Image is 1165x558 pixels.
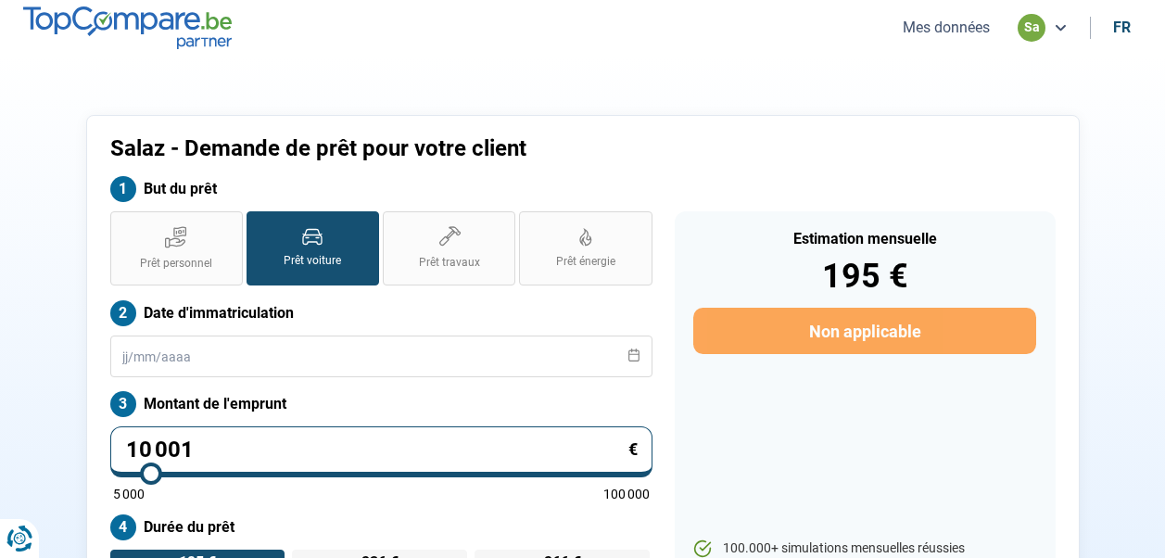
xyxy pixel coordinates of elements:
span: 5 000 [113,488,145,501]
div: 195 € [693,260,1035,293]
button: Non applicable [693,308,1035,354]
label: Durée du prêt [110,514,652,540]
div: sa [1018,14,1045,42]
span: Prêt voiture [284,253,341,269]
div: Estimation mensuelle [693,232,1035,247]
span: € [628,441,638,458]
span: 100 000 [603,488,650,501]
li: 100.000+ simulations mensuelles réussies [693,539,1035,558]
span: Prêt énergie [556,254,615,270]
label: Date d'immatriculation [110,300,652,326]
img: TopCompare.be [23,6,232,48]
span: Prêt personnel [140,256,212,272]
input: jj/mm/aaaa [110,336,652,377]
h1: Salaz - Demande de prêt pour votre client [110,135,814,162]
div: fr [1113,19,1131,36]
span: Prêt travaux [419,255,480,271]
label: Montant de l'emprunt [110,391,652,417]
button: Mes données [897,18,995,37]
label: But du prêt [110,176,652,202]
